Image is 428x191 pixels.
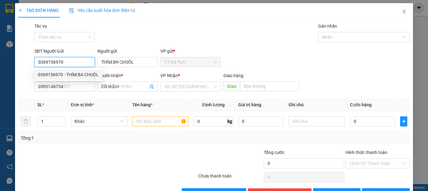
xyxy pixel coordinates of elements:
[164,57,217,67] span: T.T Kà Tum
[60,6,75,13] span: Nhận:
[346,150,387,155] label: Hình thức thanh toán
[37,102,42,107] span: SL
[198,172,263,183] div: Chưa thanh toán
[75,117,123,126] span: Khác
[400,119,407,124] span: plus
[132,116,189,126] input: VD: Bàn, Ghế
[18,8,23,13] span: plus
[34,24,47,29] label: Tác vụ
[97,48,158,55] div: Người gửi
[395,3,413,21] button: Close
[60,28,110,37] div: 0983413207
[21,116,31,126] button: delete
[223,73,243,78] span: Giao hàng
[60,20,110,28] div: HOÀNG NGUYỄN
[5,6,15,13] span: Gửi:
[264,150,284,155] span: Tổng cước
[5,40,56,48] div: 50.000
[60,5,110,20] div: Lý Thường Kiệt
[18,8,59,13] span: TẠO ĐƠN HÀNG
[202,102,224,107] span: Định lượng
[34,70,102,80] div: 0369156970 - THÍM BA CHUÔL
[97,72,158,79] div: Người nhận
[5,41,14,48] span: CR :
[71,102,94,107] span: Đơn vị tính
[227,116,233,126] span: kg
[160,48,221,55] div: VP gửi
[286,99,347,111] th: Ghi chú
[350,102,372,107] span: Cước hàng
[289,116,345,126] input: Ghi Chú
[38,71,99,78] div: 0369156970 - THÍM BA CHUÔL
[5,13,55,20] div: C NGUYÊN
[400,116,407,126] button: plus
[318,24,337,29] label: Gán nhãn
[5,5,55,13] div: T.T Kà Tum
[69,8,74,13] img: icon
[69,8,135,13] span: Yêu cầu xuất hóa đơn điện tử
[21,135,166,141] div: Tổng: 1
[240,81,300,91] input: Dọc đường
[402,9,407,14] span: close
[238,116,283,126] input: 0
[34,48,95,55] div: SĐT Người Gửi
[132,102,153,107] span: Tên hàng
[238,102,261,107] span: Giá trị hàng
[223,81,240,91] span: Giao
[160,73,178,78] span: VP Nhận
[149,84,154,89] span: user-add
[5,20,55,29] div: 0375053156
